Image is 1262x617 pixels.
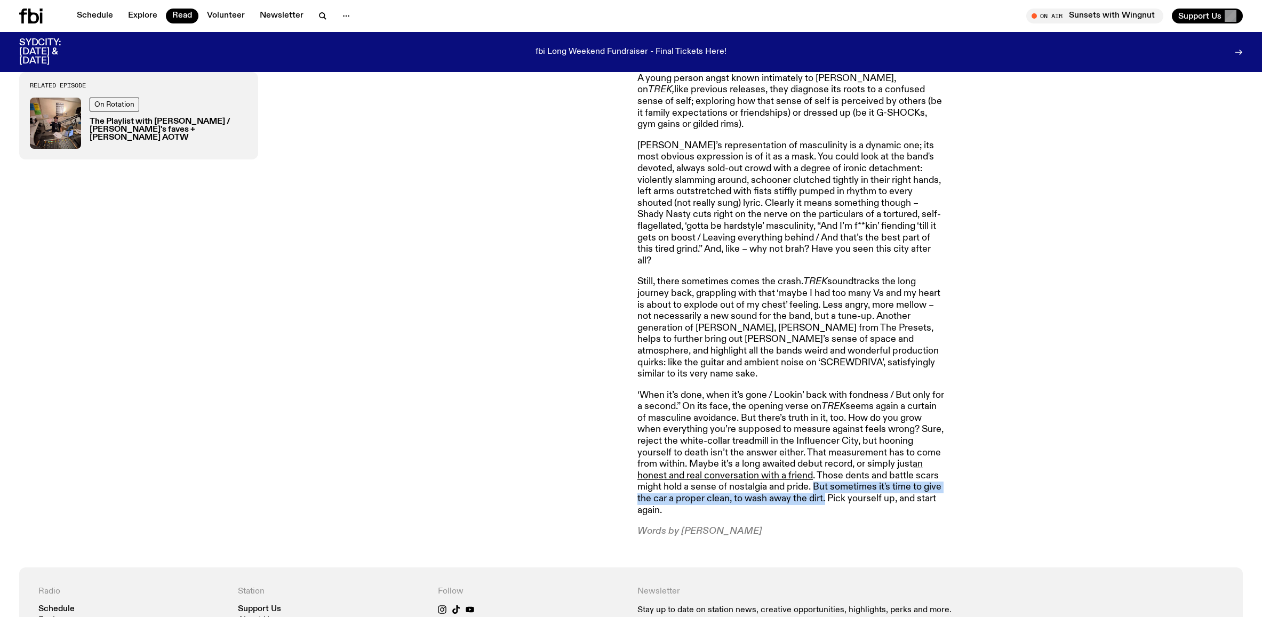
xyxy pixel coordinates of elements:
[122,9,164,23] a: Explore
[536,47,726,57] p: fbi Long Weekend Fundraiser - Final Tickets Here!
[637,587,1024,597] h4: Newsletter
[637,38,945,131] p: In [DATE] I’d just started volunteering at fbi. At that gig I was still shuffling somewhat uncomf...
[637,605,1024,615] p: Stay up to date on station news, creative opportunities, highlights, perks and more.
[637,390,945,517] p: ‘When it’s done, when it’s gone / Lookin’ back with fondness / But only for a second.” On its fac...
[803,277,827,286] em: TREK
[166,9,198,23] a: Read
[438,587,625,597] h4: Follow
[38,587,225,597] h4: Radio
[19,38,87,66] h3: SYDCITY: [DATE] & [DATE]
[821,402,845,411] em: TREK
[30,83,247,89] h3: Related Episode
[38,605,75,613] a: Schedule
[201,9,251,23] a: Volunteer
[648,85,674,94] em: TREK,
[1026,9,1163,23] button: On AirSunsets with Wingnut
[1172,9,1243,23] button: Support Us
[238,605,281,613] a: Support Us
[1178,11,1221,21] span: Support Us
[238,587,425,597] h4: Station
[30,98,247,149] a: On RotationThe Playlist with [PERSON_NAME] / [PERSON_NAME]'s faves + [PERSON_NAME] AOTW
[70,9,119,23] a: Schedule
[637,526,945,538] p: Words by [PERSON_NAME]
[637,140,945,267] p: [PERSON_NAME]’s representation of masculinity is a dynamic one; its most obvious expression is of...
[637,459,923,480] a: an honest and real conversation with a friend
[253,9,310,23] a: Newsletter
[637,276,945,380] p: Still, there sometimes comes the crash. soundtracks the long journey back, grappling with that ‘m...
[90,118,247,142] h3: The Playlist with [PERSON_NAME] / [PERSON_NAME]'s faves + [PERSON_NAME] AOTW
